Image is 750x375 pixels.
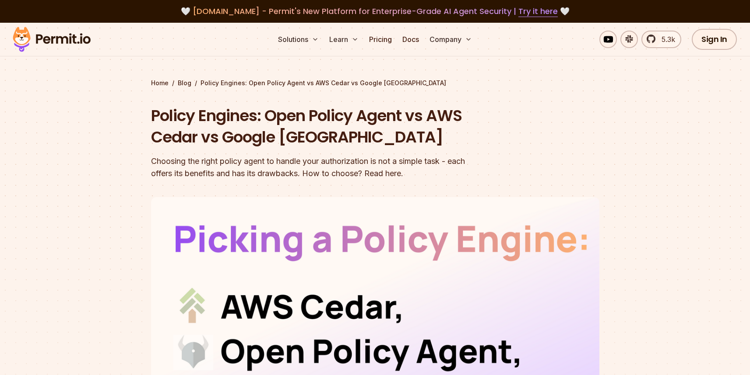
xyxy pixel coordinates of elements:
[326,31,362,48] button: Learn
[151,105,487,148] h1: Policy Engines: Open Policy Agent vs AWS Cedar vs Google [GEOGRAPHIC_DATA]
[151,155,487,180] div: Choosing the right policy agent to handle your authorization is not a simple task - each offers i...
[366,31,395,48] a: Pricing
[518,6,558,17] a: Try it here
[9,24,95,54] img: Permit logo
[193,6,558,17] span: [DOMAIN_NAME] - Permit's New Platform for Enterprise-Grade AI Agent Security |
[399,31,423,48] a: Docs
[178,79,191,87] a: Blog
[21,5,729,17] div: 🤍 🤍
[426,31,475,48] button: Company
[692,29,737,50] a: Sign In
[151,79,169,87] a: Home
[656,34,675,45] span: 5.3k
[275,31,322,48] button: Solutions
[151,79,599,87] div: / /
[641,31,681,48] a: 5.3k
